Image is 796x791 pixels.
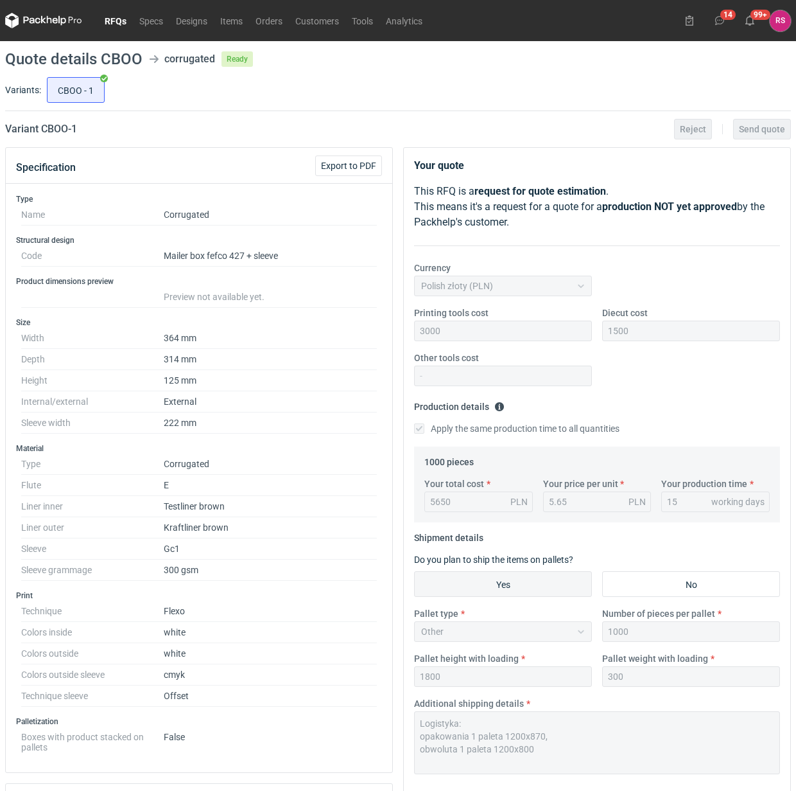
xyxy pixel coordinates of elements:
[5,51,143,67] h1: Quote details CBOO
[414,607,458,620] label: Pallet type
[164,391,377,413] dd: External
[414,351,479,364] label: Other tools cost
[164,560,377,581] dd: 300 gsm
[21,686,164,707] dt: Technique sleeve
[21,496,164,517] dt: Liner inner
[661,477,747,490] label: Your production time
[680,125,706,134] span: Reject
[164,496,377,517] dd: Testliner brown
[16,716,382,727] h3: Palletization
[740,10,760,31] button: 99+
[16,235,382,245] h3: Structural design
[414,711,780,774] textarea: Logistyka: opakowania 1 paleta 1200x870, obwoluta 1 paleta 1200x800
[602,607,715,620] label: Number of pieces per pallet
[674,119,712,139] button: Reject
[414,528,483,543] legend: Shipment details
[16,317,382,328] h3: Size
[733,119,791,139] button: Send quote
[164,292,264,302] span: Preview not available yet.
[214,13,249,28] a: Items
[414,555,573,565] label: Do you plan to ship the items on pallets?
[98,13,133,28] a: RFQs
[414,652,519,665] label: Pallet height with loading
[164,370,377,391] dd: 125 mm
[21,328,164,349] dt: Width
[164,727,377,752] dd: False
[474,185,606,197] strong: request for quote estimation
[602,652,708,665] label: Pallet weight with loading
[21,727,164,752] dt: Boxes with product stacked on pallets
[16,152,76,183] button: Specification
[414,307,489,319] label: Printing tools cost
[321,161,376,170] span: Export to PDF
[543,477,618,490] label: Your price per unit
[164,538,377,560] dd: Gc1
[221,51,253,67] span: Ready
[414,262,451,274] label: Currency
[21,560,164,581] dt: Sleeve grammage
[164,686,377,707] dd: Offset
[249,13,289,28] a: Orders
[379,13,429,28] a: Analytics
[21,349,164,370] dt: Depth
[414,184,780,230] p: This RFQ is a . This means it's a request for a quote for a by the Packhelp's customer.
[709,10,730,31] button: 14
[414,396,505,412] legend: Production details
[5,13,82,28] svg: Packhelp Pro
[5,84,41,96] label: Variants:
[169,13,214,28] a: Designs
[21,204,164,226] dt: Name
[164,204,377,226] dd: Corrugated
[21,517,164,538] dt: Liner outer
[133,13,169,28] a: Specs
[414,159,464,172] strong: Your quote
[21,475,164,496] dt: Flute
[16,194,382,204] h3: Type
[164,475,377,496] dd: E
[16,276,382,287] h3: Product dimensions preview
[711,495,765,508] div: working days
[510,495,528,508] div: PLN
[16,443,382,454] h3: Material
[602,307,648,319] label: Diecut cost
[16,591,382,601] h3: Print
[164,349,377,370] dd: 314 mm
[424,452,474,467] legend: 1000 pieces
[315,156,382,176] button: Export to PDF
[21,601,164,622] dt: Technique
[21,664,164,686] dt: Colors outside sleeve
[414,422,619,435] label: Apply the same production time to all quantities
[164,601,377,622] dd: Flexo
[770,10,791,31] div: Rafał Stani
[424,477,484,490] label: Your total cost
[289,13,345,28] a: Customers
[21,538,164,560] dt: Sleeve
[21,370,164,391] dt: Height
[21,245,164,267] dt: Code
[628,495,646,508] div: PLN
[164,245,377,267] dd: Mailer box fefco 427 + sleeve
[47,77,105,103] label: CBOO - 1
[164,454,377,475] dd: Corrugated
[739,125,785,134] span: Send quote
[414,697,524,710] label: Additional shipping details
[164,517,377,538] dd: Kraftliner brown
[164,643,377,664] dd: white
[5,121,77,137] h2: Variant CBOO - 1
[21,413,164,434] dt: Sleeve width
[164,622,377,643] dd: white
[164,51,215,67] div: corrugated
[21,643,164,664] dt: Colors outside
[164,413,377,434] dd: 222 mm
[770,10,791,31] button: RS
[21,454,164,475] dt: Type
[21,391,164,413] dt: Internal/external
[164,664,377,686] dd: cmyk
[21,622,164,643] dt: Colors inside
[345,13,379,28] a: Tools
[602,200,737,213] strong: production NOT yet approved
[164,328,377,349] dd: 364 mm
